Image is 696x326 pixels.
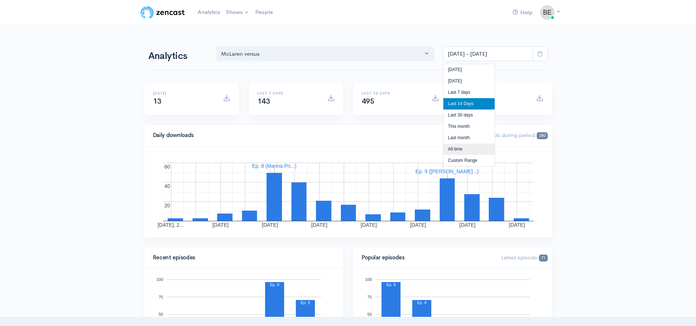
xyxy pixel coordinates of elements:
[223,4,252,21] a: Shows
[443,87,495,98] li: Last 7 days
[367,312,372,316] text: 50
[262,222,278,228] text: [DATE]
[362,91,423,95] h6: Last 30 days
[164,183,170,189] text: 40
[252,4,276,20] a: People
[443,110,495,121] li: Last 30 days
[466,91,527,95] h6: All time
[443,64,495,75] li: [DATE]
[153,255,330,261] h4: Recent episodes
[443,47,533,62] input: analytics date range selector
[164,164,170,170] text: 60
[443,132,495,144] li: Last month
[459,222,475,228] text: [DATE]
[501,254,547,261] span: Latest episode:
[443,155,495,166] li: Custom Range
[443,121,495,132] li: This month
[509,222,525,228] text: [DATE]
[153,91,214,95] h6: [DATE]
[443,75,495,87] li: [DATE]
[157,222,185,228] text: [DATE], 2…
[216,47,435,62] button: McLaren versus
[159,312,163,316] text: 50
[362,97,375,106] span: 495
[537,132,547,139] span: 280
[195,4,223,20] a: Analytics
[417,300,427,305] text: Ep. 9
[386,282,396,287] text: Ep. 8
[159,294,163,299] text: 75
[472,131,547,138] span: Downloads during period:
[252,163,296,169] text: Ep. 8 (Marina Pri...)
[139,5,186,20] img: ZenCast Logo
[443,144,495,155] li: All time
[443,98,495,110] li: Last 14 Days
[540,5,555,20] img: ...
[311,222,327,228] text: [DATE]
[257,91,319,95] h6: Last 7 days
[301,300,310,305] text: Ep. 9
[221,50,423,58] div: McLaren versus
[415,168,479,174] text: Ep. 9 ([PERSON_NAME]...)
[360,222,376,228] text: [DATE]
[156,277,163,282] text: 100
[367,294,372,299] text: 75
[270,282,279,287] text: Ep. 8
[153,155,543,229] svg: A chart.
[510,5,536,21] a: Help
[153,97,161,106] span: 13
[410,222,426,228] text: [DATE]
[164,203,170,208] text: 20
[365,277,372,282] text: 100
[148,51,208,62] h1: Analytics
[539,255,547,262] span: 71
[257,97,270,106] span: 143
[153,132,463,138] h4: Daily downloads
[212,222,228,228] text: [DATE]
[362,255,493,261] h4: Popular episodes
